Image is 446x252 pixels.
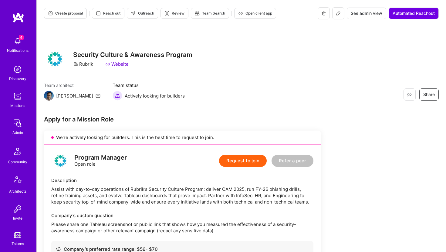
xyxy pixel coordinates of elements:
[10,102,25,109] div: Missions
[73,62,78,67] i: icon CompanyGray
[12,117,24,129] img: admin teamwork
[96,11,120,16] span: Reach out
[44,8,87,19] button: Create proposal
[19,35,24,40] span: 4
[51,221,313,234] p: Please share one Tableau screenshot or public link that shows how you measured the effectiveness ...
[12,129,23,136] div: Admin
[351,10,382,16] span: See admin view
[393,10,435,16] span: Automated Reachout
[12,12,24,23] img: logo
[14,232,21,238] img: tokens
[195,11,225,16] span: Team Search
[12,90,24,102] img: teamwork
[234,8,276,19] button: Open client app
[56,247,61,251] i: icon Cash
[10,174,25,188] img: Architects
[419,88,439,101] button: Share
[44,48,66,70] img: Company Logo
[238,11,272,16] span: Open client app
[44,115,321,123] div: Apply for a Mission Role
[56,93,93,99] div: [PERSON_NAME]
[51,177,313,184] div: Description
[13,215,22,221] div: Invite
[12,63,24,75] img: discovery
[9,75,26,82] div: Discovery
[113,91,122,101] img: Actively looking for builders
[8,159,27,165] div: Community
[48,11,83,16] span: Create proposal
[51,152,69,170] img: logo
[51,212,313,219] div: Company’s custom question
[272,155,313,167] button: Refer a peer
[44,82,100,88] span: Team architect
[51,186,313,205] div: Assist with day-to-day operations of Rubrik’s Security Culture Program: deliver CAM 2025, run FY-...
[347,8,386,19] button: See admin view
[74,154,127,167] div: Open role
[12,203,24,215] img: Invite
[160,8,188,19] button: Review
[12,240,24,247] div: Tokens
[44,91,54,101] img: Team Architect
[92,8,124,19] button: Reach out
[407,92,412,97] i: icon EyeClosed
[191,8,229,19] button: Team Search
[113,82,185,88] span: Team status
[73,61,93,67] div: Rubrik
[12,35,24,47] img: bell
[164,11,184,16] span: Review
[48,11,53,16] i: icon Proposal
[389,8,439,19] button: Automated Reachout
[9,188,26,194] div: Architects
[423,91,435,98] span: Share
[125,93,185,99] span: Actively looking for builders
[164,11,169,16] i: icon Targeter
[96,93,100,98] i: icon Mail
[105,61,129,67] a: Website
[219,155,267,167] button: Request to join
[10,144,25,159] img: Community
[74,154,127,161] div: Program Manager
[73,51,192,58] h3: Security Culture & Awareness Program
[7,47,29,54] div: Notifications
[131,11,154,16] span: Outreach
[127,8,158,19] button: Outreach
[44,131,321,144] div: We’re actively looking for builders. This is the best time to request to join.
